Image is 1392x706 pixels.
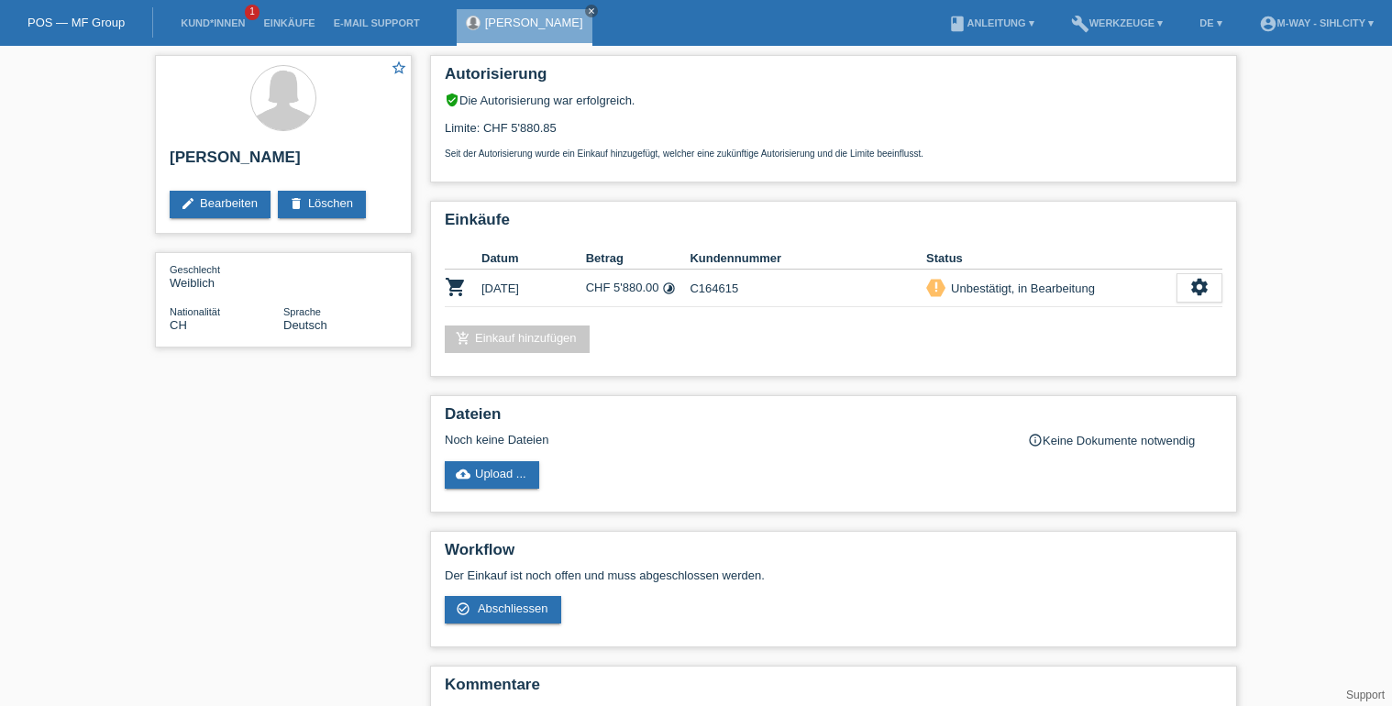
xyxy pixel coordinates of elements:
i: verified_user [445,93,459,107]
i: POSP00026490 [445,276,467,298]
h2: Kommentare [445,676,1222,703]
a: add_shopping_cartEinkauf hinzufügen [445,325,590,353]
a: DE ▾ [1190,17,1231,28]
i: account_circle [1259,15,1277,33]
i: cloud_upload [456,467,470,481]
div: Noch keine Dateien [445,433,1005,447]
span: Schweiz [170,318,187,332]
i: close [587,6,596,16]
div: Die Autorisierung war erfolgreich. [445,93,1222,107]
span: Sprache [283,306,321,317]
h2: [PERSON_NAME] [170,149,397,176]
i: priority_high [930,281,943,293]
i: add_shopping_cart [456,331,470,346]
td: C164615 [690,270,926,307]
a: star_border [391,60,407,79]
i: book [948,15,967,33]
th: Kundennummer [690,248,926,270]
a: check_circle_outline Abschliessen [445,596,561,623]
th: Betrag [586,248,690,270]
i: star_border [391,60,407,76]
a: editBearbeiten [170,191,271,218]
a: buildWerkzeuge ▾ [1062,17,1173,28]
i: check_circle_outline [456,601,470,616]
a: account_circlem-way - Sihlcity ▾ [1250,17,1383,28]
a: [PERSON_NAME] [485,16,583,29]
i: delete [289,196,304,211]
p: Der Einkauf ist noch offen und muss abgeschlossen werden. [445,568,1222,582]
a: E-Mail Support [325,17,429,28]
i: build [1071,15,1089,33]
div: Unbestätigt, in Bearbeitung [945,279,1095,298]
i: 24 Raten [662,281,676,295]
p: Seit der Autorisierung wurde ein Einkauf hinzugefügt, welcher eine zukünftige Autorisierung und d... [445,149,1222,159]
td: CHF 5'880.00 [586,270,690,307]
i: settings [1189,277,1210,297]
th: Datum [481,248,586,270]
span: Geschlecht [170,264,220,275]
a: bookAnleitung ▾ [939,17,1043,28]
i: info_outline [1028,433,1043,447]
a: Kund*innen [171,17,254,28]
span: 1 [245,5,260,20]
div: Limite: CHF 5'880.85 [445,107,1222,159]
div: Weiblich [170,262,283,290]
h2: Dateien [445,405,1222,433]
th: Status [926,248,1177,270]
a: Einkäufe [254,17,324,28]
span: Abschliessen [478,601,548,615]
a: Support [1346,689,1385,701]
span: Deutsch [283,318,327,332]
a: close [585,5,598,17]
a: deleteLöschen [278,191,366,218]
h2: Autorisierung [445,65,1222,93]
span: Nationalität [170,306,220,317]
a: cloud_uploadUpload ... [445,461,539,489]
td: [DATE] [481,270,586,307]
i: edit [181,196,195,211]
a: POS — MF Group [28,16,125,29]
h2: Workflow [445,541,1222,568]
div: Keine Dokumente notwendig [1028,433,1222,447]
h2: Einkäufe [445,211,1222,238]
